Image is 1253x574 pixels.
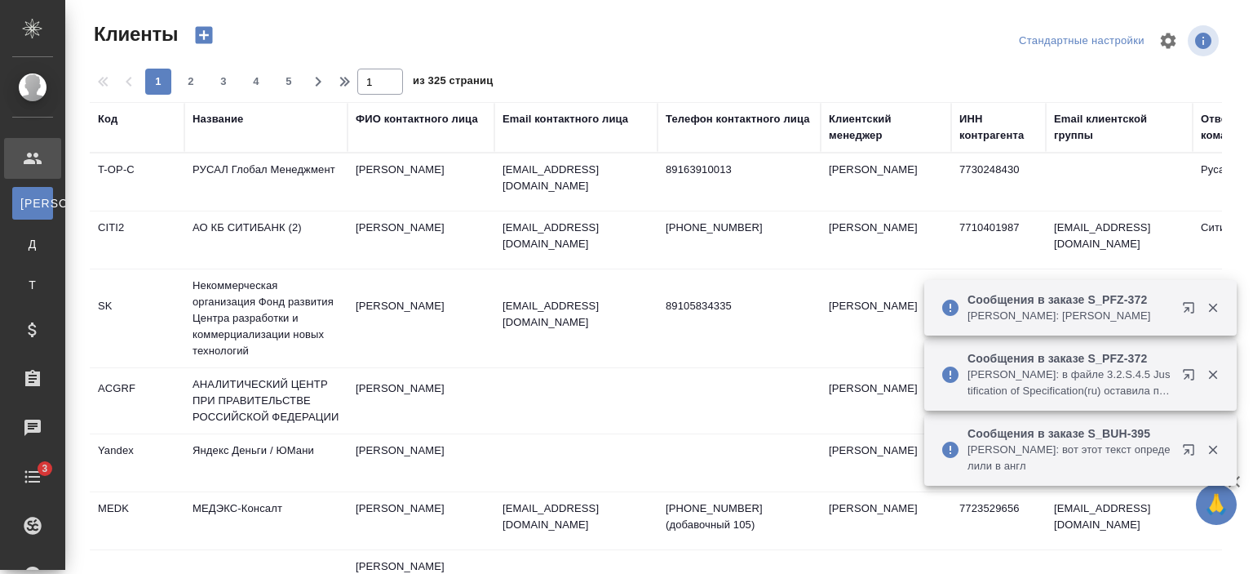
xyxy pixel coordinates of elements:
td: [PERSON_NAME] [348,290,494,347]
span: 4 [243,73,269,90]
div: Email клиентской группы [1054,111,1184,144]
td: Yandex [90,434,184,492]
p: 89163910013 [666,162,812,178]
p: [EMAIL_ADDRESS][DOMAIN_NAME] [503,220,649,252]
button: 2 [178,69,204,95]
a: Д [12,228,53,260]
div: ИНН контрагента [959,111,1038,144]
p: 89105834335 [666,298,812,314]
button: 3 [210,69,237,95]
td: [PERSON_NAME] [821,372,951,429]
p: [PHONE_NUMBER] (добавочный 105) [666,501,812,533]
td: АО КБ СИТИБАНК (2) [184,211,348,269]
p: [EMAIL_ADDRESS][DOMAIN_NAME] [503,162,649,194]
p: [PERSON_NAME]: [PERSON_NAME] [967,308,1171,324]
button: Открыть в новой вкладке [1172,291,1211,331]
span: Посмотреть информацию [1188,25,1222,56]
td: CITI2 [90,211,184,269]
td: АНАЛИТИЧЕСКИЙ ЦЕНТР ПРИ ПРАВИТЕЛЬСТВЕ РОССИЙСКОЙ ФЕДЕРАЦИИ [184,368,348,434]
button: Создать [184,21,224,49]
td: 7730248430 [951,154,1046,211]
p: Сообщения в заказе S_PFZ-372 [967,291,1171,308]
span: Настроить таблицу [1149,21,1188,60]
div: Название [193,111,243,127]
td: MEDK [90,492,184,550]
p: Сообщения в заказе S_PFZ-372 [967,350,1171,367]
td: ACGRF [90,372,184,429]
td: Яндекс Деньги / ЮМани [184,434,348,492]
div: Клиентский менеджер [829,111,943,144]
td: [PERSON_NAME] [348,434,494,492]
td: РУСАЛ Глобал Менеджмент [184,154,348,211]
div: Email контактного лица [503,111,628,127]
td: [PERSON_NAME] [821,434,951,492]
button: Закрыть [1196,367,1229,382]
td: [PERSON_NAME] [821,211,951,269]
div: Код [98,111,117,127]
span: 2 [178,73,204,90]
span: [PERSON_NAME] [20,195,45,211]
p: [PERSON_NAME]: вот этот текст определили в англ [967,442,1171,474]
td: [PERSON_NAME] [821,154,951,211]
button: 4 [243,69,269,95]
button: Открыть в новой вкладке [1172,434,1211,473]
td: [PERSON_NAME] [821,290,951,347]
div: split button [1015,29,1149,54]
button: Открыть в новой вкладке [1172,358,1211,398]
a: 3 [4,456,61,497]
td: [PERSON_NAME] [348,154,494,211]
span: Клиенты [90,21,178,47]
div: Телефон контактного лица [666,111,810,127]
span: 3 [32,461,57,477]
td: Некоммерческая организация Фонд развития Центра разработки и коммерциализации новых технологий [184,269,348,367]
span: 5 [276,73,302,90]
button: Закрыть [1196,300,1229,315]
td: [PERSON_NAME] [821,492,951,550]
span: Т [20,277,45,293]
span: 3 [210,73,237,90]
td: [EMAIL_ADDRESS][DOMAIN_NAME] [1046,211,1193,269]
div: ФИО контактного лица [356,111,478,127]
td: [PERSON_NAME] [348,492,494,550]
p: [PERSON_NAME]: в файле 3.2.S.4.5 Justification of Specification(ru) оставила примечание - возможн... [967,367,1171,399]
p: [PHONE_NUMBER] [666,220,812,236]
td: [PERSON_NAME] [348,372,494,429]
button: 5 [276,69,302,95]
a: [PERSON_NAME] [12,187,53,220]
span: Д [20,236,45,252]
td: SK [90,290,184,347]
span: из 325 страниц [413,71,493,95]
a: Т [12,269,53,301]
p: [EMAIL_ADDRESS][DOMAIN_NAME] [503,298,649,331]
td: [PERSON_NAME] [348,211,494,269]
td: 7710401987 [951,211,1046,269]
td: МЕДЭКС-Консалт [184,492,348,550]
button: Закрыть [1196,443,1229,457]
p: Сообщения в заказе S_BUH-395 [967,425,1171,442]
td: T-OP-C [90,154,184,211]
p: [EMAIL_ADDRESS][DOMAIN_NAME] [503,501,649,533]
